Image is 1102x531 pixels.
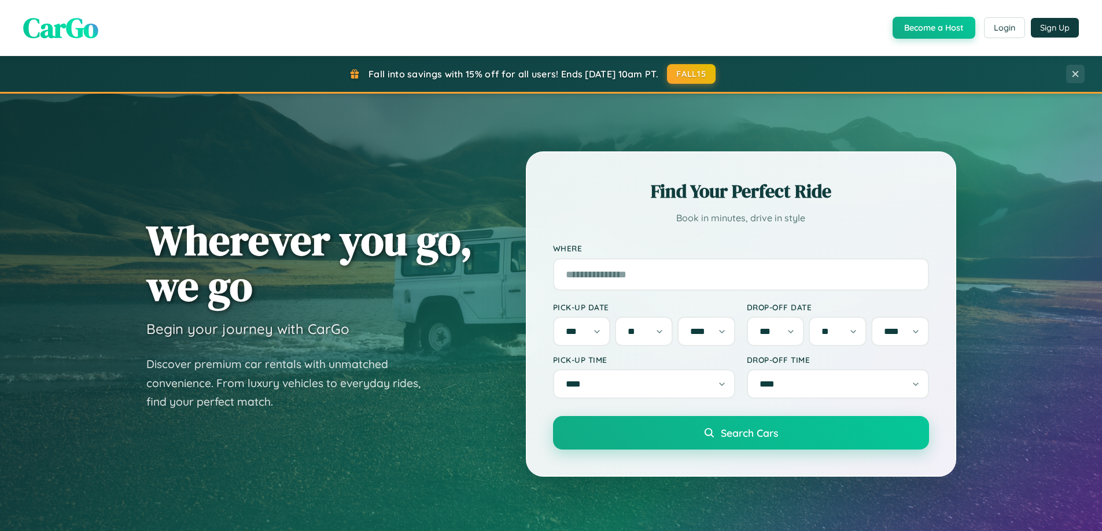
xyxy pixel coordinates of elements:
label: Pick-up Time [553,355,735,365]
button: Sign Up [1031,18,1079,38]
label: Drop-off Date [747,302,929,312]
label: Pick-up Date [553,302,735,312]
span: CarGo [23,9,98,47]
p: Book in minutes, drive in style [553,210,929,226]
label: Where [553,244,929,254]
span: Fall into savings with 15% off for all users! Ends [DATE] 10am PT. [368,68,658,80]
label: Drop-off Time [747,355,929,365]
p: Discover premium car rentals with unmatched convenience. From luxury vehicles to everyday rides, ... [146,355,436,411]
button: FALL15 [667,64,716,84]
button: Login [984,17,1025,38]
span: Search Cars [721,426,778,439]
h3: Begin your journey with CarGo [146,320,349,337]
h1: Wherever you go, we go [146,217,473,309]
button: Search Cars [553,416,929,450]
h2: Find Your Perfect Ride [553,179,929,204]
button: Become a Host [893,17,975,39]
